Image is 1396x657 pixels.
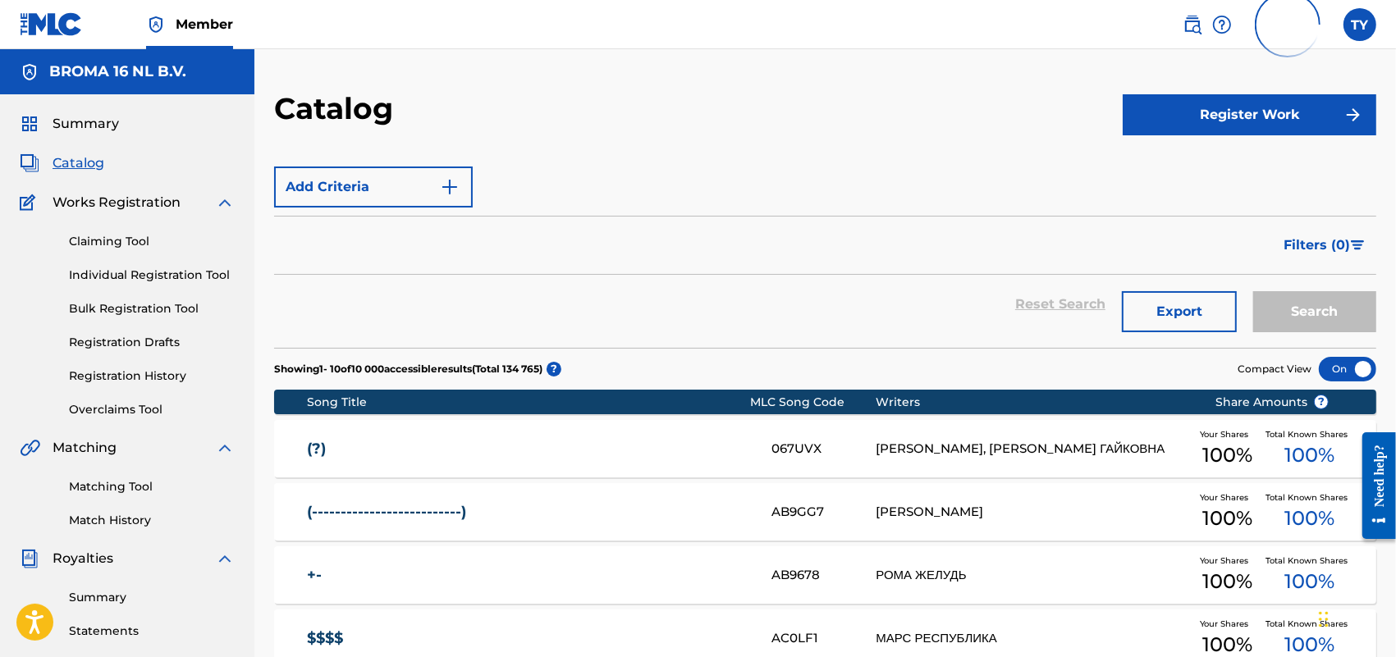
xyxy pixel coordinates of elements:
img: filter [1351,240,1365,250]
span: Royalties [53,549,113,568]
span: Works Registration [53,193,181,212]
span: Your Shares [1201,491,1256,504]
img: help [1212,15,1232,34]
a: Registration History [69,367,235,385]
h2: Catalog [274,90,401,127]
a: Public Search [1183,8,1202,41]
button: Add Criteria [274,167,473,208]
a: Match History [69,512,235,529]
iframe: Chat Widget [1314,578,1396,657]
div: [PERSON_NAME], [PERSON_NAME] ГАЙКОВНА [876,440,1190,459]
img: Top Rightsholder [146,15,166,34]
div: Writers [876,394,1190,411]
img: f7272a7cc735f4ea7f67.svg [1343,105,1363,125]
span: Catalog [53,153,104,173]
div: РОМА ЖЕЛУДЬ [876,566,1190,585]
span: 100 % [1203,504,1253,533]
a: $$$$ [307,629,749,648]
a: (--------------------------) [307,503,749,522]
span: 100 % [1203,567,1253,596]
div: Перетащить [1319,595,1329,644]
form: Search Form [274,158,1376,348]
div: 067UVX [771,440,877,459]
a: Summary [69,589,235,606]
img: expand [215,438,235,458]
a: Overclaims Tool [69,401,235,418]
a: Registration Drafts [69,334,235,351]
img: Summary [20,114,39,134]
a: Statements [69,623,235,640]
div: User Menu [1343,8,1376,41]
span: ? [1315,395,1328,408]
img: MLC Logo [20,12,83,36]
div: Song Title [307,394,750,411]
img: Accounts [20,62,39,82]
a: +- [307,566,749,585]
div: MLC Song Code [750,394,876,411]
span: Total Known Shares [1266,428,1354,440]
span: Filters ( 0 ) [1284,235,1350,255]
h5: BROMA 16 NL B.V. [49,62,186,81]
span: Your Shares [1201,428,1256,440]
span: Member [176,15,233,34]
a: Bulk Registration Tool [69,300,235,317]
div: AB9GG7 [771,503,877,522]
img: 9d2ae6d4665cec9f34b9.svg [440,177,460,197]
a: Claiming Tool [69,233,235,250]
img: Works Registration [20,193,41,212]
img: expand [215,193,235,212]
span: 100 % [1285,567,1335,596]
span: 100 % [1203,440,1253,470]
span: Matching [53,438,117,458]
span: Total Known Shares [1266,618,1354,630]
span: Your Shares [1201,554,1256,567]
div: [PERSON_NAME] [876,503,1190,522]
span: ? [547,362,561,376]
p: Showing 1 - 10 of 10 000 accessible results (Total 134 765 ) [274,362,542,376]
span: Total Known Shares [1266,491,1354,504]
img: search [1183,15,1202,34]
span: Summary [53,114,119,134]
div: Виджет чата [1314,578,1396,657]
div: AB9678 [771,566,877,585]
img: Royalties [20,549,39,568]
img: expand [215,549,235,568]
button: Register Work [1123,94,1376,135]
button: Filters (0) [1274,225,1376,266]
span: Compact View [1238,362,1311,376]
span: 100 % [1285,504,1335,533]
button: Export [1122,291,1237,332]
span: Share Amounts [1215,394,1329,411]
img: Catalog [20,153,39,173]
div: Help [1212,8,1232,41]
a: (?) [307,440,749,459]
span: Total Known Shares [1266,554,1354,567]
div: МАРС РЕСПУБЛИКА [876,629,1190,648]
a: CatalogCatalog [20,153,104,173]
a: Matching Tool [69,478,235,495]
iframe: Resource Center [1350,419,1396,551]
div: AC0LF1 [771,629,877,648]
a: SummarySummary [20,114,119,134]
span: Your Shares [1201,618,1256,630]
span: 100 % [1285,440,1335,470]
img: Matching [20,438,40,458]
a: Individual Registration Tool [69,267,235,284]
